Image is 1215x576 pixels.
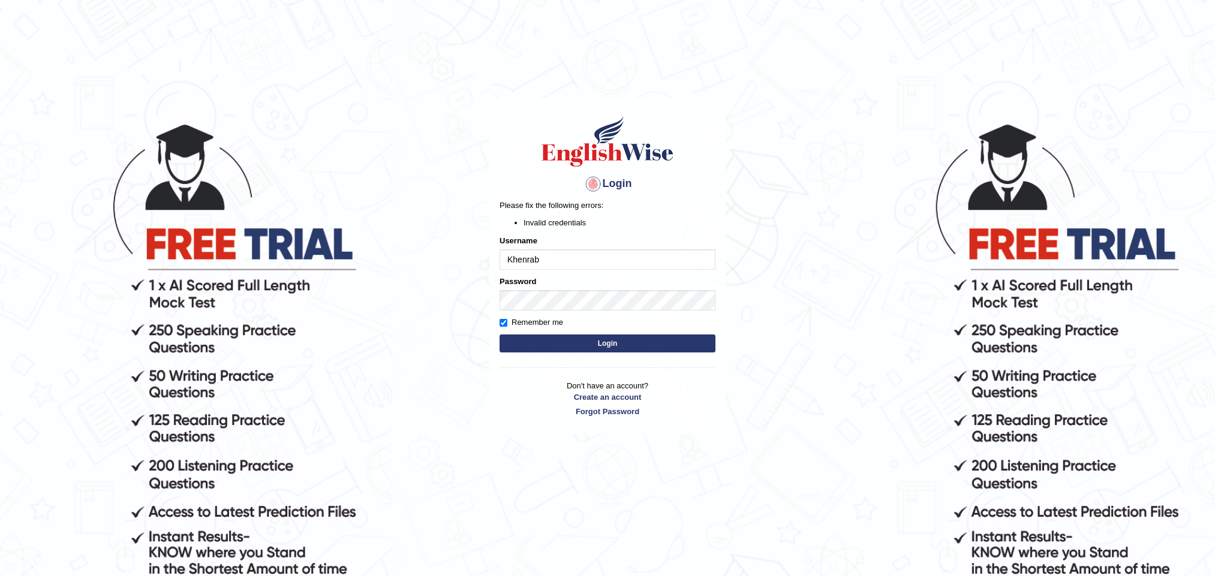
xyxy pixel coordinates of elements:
[500,276,536,287] label: Password
[500,380,715,417] p: Don't have an account?
[500,235,537,246] label: Username
[500,406,715,417] a: Forgot Password
[539,114,676,168] img: Logo of English Wise sign in for intelligent practice with AI
[500,334,715,352] button: Login
[500,319,507,327] input: Remember me
[500,174,715,194] h4: Login
[500,316,563,328] label: Remember me
[500,200,715,211] p: Please fix the following errors:
[500,391,715,403] a: Create an account
[524,217,715,228] li: Invalid credentials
